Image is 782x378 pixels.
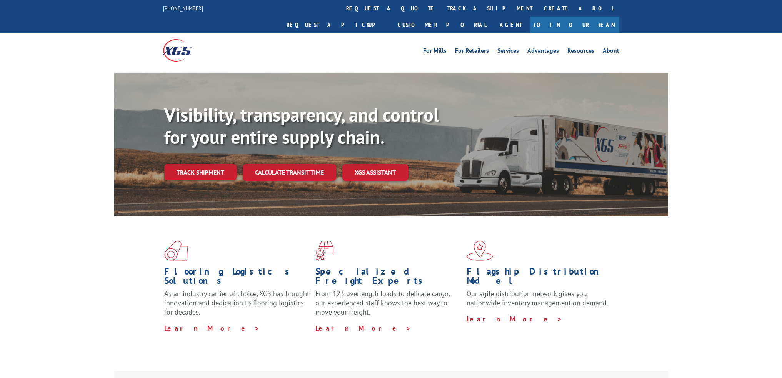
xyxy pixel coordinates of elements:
a: For Retailers [455,48,489,56]
a: Customer Portal [392,17,492,33]
p: From 123 overlength loads to delicate cargo, our experienced staff knows the best way to move you... [315,289,461,323]
span: Our agile distribution network gives you nationwide inventory management on demand. [467,289,608,307]
span: As an industry carrier of choice, XGS has brought innovation and dedication to flooring logistics... [164,289,309,316]
h1: Flooring Logistics Solutions [164,267,310,289]
h1: Specialized Freight Experts [315,267,461,289]
a: Request a pickup [281,17,392,33]
img: xgs-icon-total-supply-chain-intelligence-red [164,241,188,261]
img: xgs-icon-flagship-distribution-model-red [467,241,493,261]
a: Calculate transit time [243,164,336,181]
a: Agent [492,17,530,33]
a: Services [497,48,519,56]
a: About [603,48,619,56]
a: Learn More > [467,315,562,323]
a: For Mills [423,48,447,56]
a: [PHONE_NUMBER] [163,4,203,12]
a: XGS ASSISTANT [342,164,408,181]
a: Resources [567,48,594,56]
a: Join Our Team [530,17,619,33]
h1: Flagship Distribution Model [467,267,612,289]
a: Learn More > [164,324,260,333]
a: Advantages [527,48,559,56]
a: Learn More > [315,324,411,333]
img: xgs-icon-focused-on-flooring-red [315,241,333,261]
b: Visibility, transparency, and control for your entire supply chain. [164,103,439,149]
a: Track shipment [164,164,237,180]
